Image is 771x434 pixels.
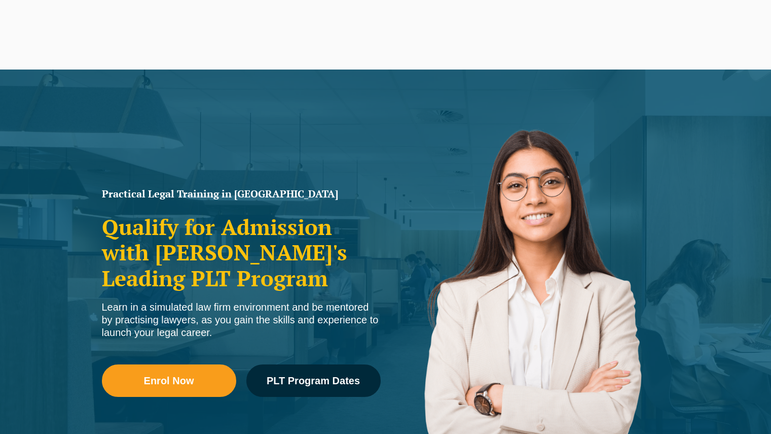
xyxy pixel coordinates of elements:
[102,189,381,199] h1: Practical Legal Training in [GEOGRAPHIC_DATA]
[246,364,381,397] a: PLT Program Dates
[102,364,236,397] a: Enrol Now
[144,376,194,386] span: Enrol Now
[267,376,360,386] span: PLT Program Dates
[102,214,381,291] h2: Qualify for Admission with [PERSON_NAME]'s Leading PLT Program
[102,301,381,339] div: Learn in a simulated law firm environment and be mentored by practising lawyers, as you gain the ...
